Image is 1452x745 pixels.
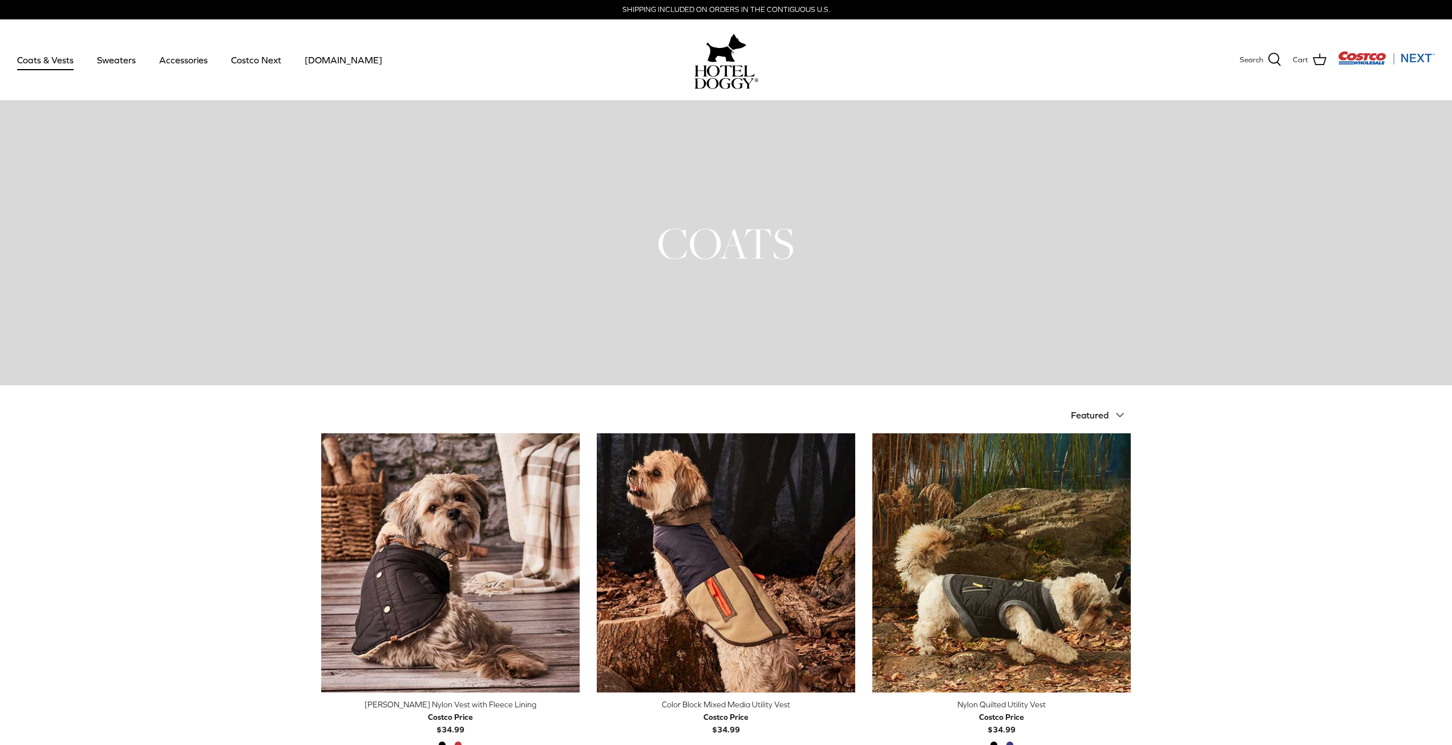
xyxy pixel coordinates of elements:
div: Color Block Mixed Media Utility Vest [597,698,855,711]
a: Visit Costco Next [1338,58,1435,67]
div: Nylon Quilted Utility Vest [872,698,1131,711]
a: [PERSON_NAME] Nylon Vest with Fleece Lining Costco Price$34.99 [321,698,580,736]
a: Coats & Vests [7,41,84,79]
a: Accessories [149,41,218,79]
b: $34.99 [703,711,749,734]
div: Costco Price [979,711,1024,723]
a: hoteldoggy.com hoteldoggycom [694,31,758,89]
a: Color Block Mixed Media Utility Vest [597,433,855,692]
a: Color Block Mixed Media Utility Vest Costco Price$34.99 [597,698,855,736]
b: $34.99 [979,711,1024,734]
img: hoteldoggy.com [706,31,746,65]
a: [DOMAIN_NAME] [294,41,393,79]
div: [PERSON_NAME] Nylon Vest with Fleece Lining [321,698,580,711]
span: Search [1240,54,1263,66]
div: Costco Price [703,711,749,723]
a: Melton Nylon Vest with Fleece Lining [321,433,580,692]
a: Nylon Quilted Utility Vest [872,433,1131,692]
span: Cart [1293,54,1308,66]
h1: COATS [321,215,1131,271]
a: Search [1240,53,1281,67]
a: Nylon Quilted Utility Vest Costco Price$34.99 [872,698,1131,736]
a: Cart [1293,53,1326,67]
span: Featured [1071,410,1109,420]
button: Featured [1071,402,1131,428]
img: hoteldoggycom [694,65,758,89]
a: Sweaters [87,41,146,79]
div: Costco Price [428,711,473,723]
img: Costco Next [1338,51,1435,65]
a: Costco Next [221,41,292,79]
b: $34.99 [428,711,473,734]
img: tan dog wearing a blue & brown vest [597,433,855,692]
